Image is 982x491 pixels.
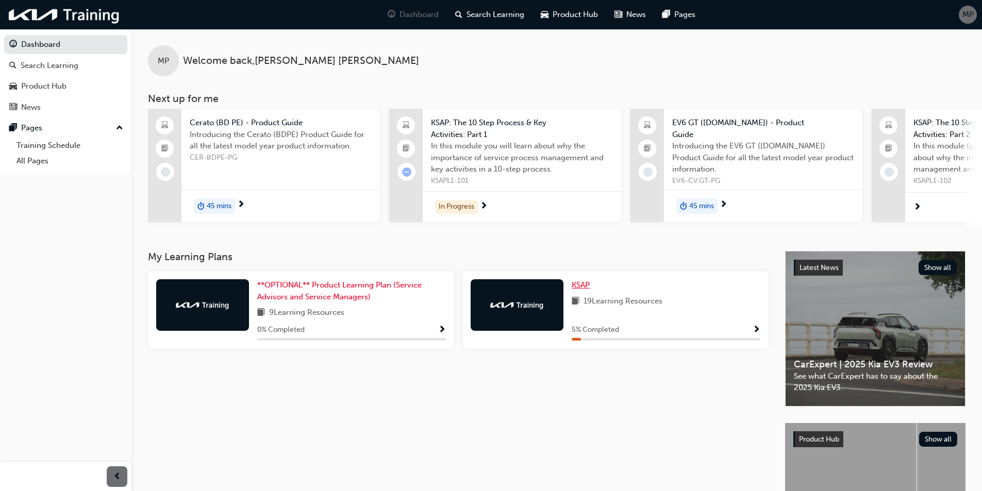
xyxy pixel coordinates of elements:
[4,35,127,54] a: Dashboard
[672,175,854,187] span: EV6-CV.GT-PG
[919,432,958,447] button: Show all
[257,307,265,319] span: book-icon
[467,9,524,21] span: Search Learning
[9,124,17,133] span: pages-icon
[207,200,231,212] span: 45 mins
[190,129,372,152] span: Introducing the Cerato (BDPE) Product Guide for all the latest model year product information.
[584,295,662,308] span: 19 Learning Resources
[800,263,839,272] span: Latest News
[572,324,619,336] span: 5 % Completed
[190,152,372,164] span: CER-BDPE-PG
[614,8,622,21] span: news-icon
[435,200,478,214] div: In Progress
[183,55,419,67] span: Welcome back , [PERSON_NAME] [PERSON_NAME]
[21,101,41,113] div: News
[720,200,727,210] span: next-icon
[257,279,446,302] a: **OPTIONAL** Product Learning Plan (Service Advisors and Service Managers)
[962,9,974,21] span: MP
[885,167,894,177] span: learningRecordVerb_NONE-icon
[9,61,16,71] span: search-icon
[113,470,121,483] span: prev-icon
[9,82,17,91] span: car-icon
[257,280,422,301] span: **OPTIONAL** Product Learning Plan (Service Advisors and Service Managers)
[674,9,695,21] span: Pages
[480,202,488,211] span: next-icon
[799,435,839,444] span: Product Hub
[553,9,598,21] span: Product Hub
[161,167,170,177] span: learningRecordVerb_NONE-icon
[403,119,410,132] span: laptop-icon
[4,33,127,118] button: DashboardSearch LearningProduct HubNews
[4,118,127,138] button: Pages
[161,142,169,156] span: booktick-icon
[672,117,854,140] span: EV6 GT ([DOMAIN_NAME]) - Product Guide
[174,300,231,310] img: kia-training
[431,117,613,140] span: KSAP: The 10 Step Process & Key Activities: Part 1
[793,431,957,448] a: Product HubShow all
[919,260,957,275] button: Show all
[190,117,372,129] span: Cerato (BD PE) - Product Guide
[438,324,446,336] button: Show Progress
[572,280,590,290] span: KSAP
[431,140,613,175] span: In this module you will learn about why the importance of service process management and key acti...
[753,326,760,335] span: Show Progress
[116,122,123,135] span: up-icon
[753,324,760,336] button: Show Progress
[959,6,977,24] button: MP
[689,200,714,212] span: 45 mins
[148,109,380,222] a: Cerato (BD PE) - Product GuideIntroducing the Cerato (BDPE) Product Guide for all the latest mode...
[532,4,606,25] a: car-iconProduct Hub
[21,80,66,92] div: Product Hub
[9,103,17,112] span: news-icon
[4,98,127,117] a: News
[644,142,651,156] span: booktick-icon
[148,251,769,263] h3: My Learning Plans
[913,203,921,212] span: next-icon
[388,8,395,21] span: guage-icon
[4,56,127,75] a: Search Learning
[541,8,548,21] span: car-icon
[257,324,305,336] span: 0 % Completed
[630,109,862,222] a: EV6 GT ([DOMAIN_NAME]) - Product GuideIntroducing the EV6 GT ([DOMAIN_NAME]) Product Guide for al...
[21,122,42,134] div: Pages
[197,199,205,213] span: duration-icon
[885,119,892,132] span: laptop-icon
[654,4,704,25] a: pages-iconPages
[161,119,169,132] span: laptop-icon
[794,359,957,370] span: CarExpert | 2025 Kia EV3 Review
[237,200,245,210] span: next-icon
[489,300,545,310] img: kia-training
[572,295,579,308] span: book-icon
[438,326,446,335] span: Show Progress
[431,175,613,187] span: KSAPL1-101
[447,4,532,25] a: search-iconSearch Learning
[672,140,854,175] span: Introducing the EV6 GT ([DOMAIN_NAME]) Product Guide for all the latest model year product inform...
[403,142,410,156] span: booktick-icon
[131,93,982,105] h3: Next up for me
[4,77,127,96] a: Product Hub
[606,4,654,25] a: news-iconNews
[643,167,653,177] span: learningRecordVerb_NONE-icon
[644,119,651,132] span: laptop-icon
[400,9,439,21] span: Dashboard
[269,307,344,319] span: 9 Learning Resources
[626,9,646,21] span: News
[794,260,957,276] a: Latest NewsShow all
[794,370,957,394] span: See what CarExpert has to say about the 2025 Kia EV3.
[12,153,127,169] a: All Pages
[572,279,594,291] a: KSAP
[12,138,127,154] a: Training Schedule
[785,251,966,407] a: Latest NewsShow allCarExpert | 2025 Kia EV3 ReviewSee what CarExpert has to say about the 2025 Ki...
[9,40,17,49] span: guage-icon
[21,60,78,72] div: Search Learning
[885,142,892,156] span: booktick-icon
[662,8,670,21] span: pages-icon
[402,167,411,177] span: learningRecordVerb_ATTEMPT-icon
[680,199,687,213] span: duration-icon
[389,109,621,222] a: KSAP: The 10 Step Process & Key Activities: Part 1In this module you will learn about why the imp...
[379,4,447,25] a: guage-iconDashboard
[158,55,169,67] span: MP
[5,4,124,25] img: kia-training
[455,8,462,21] span: search-icon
